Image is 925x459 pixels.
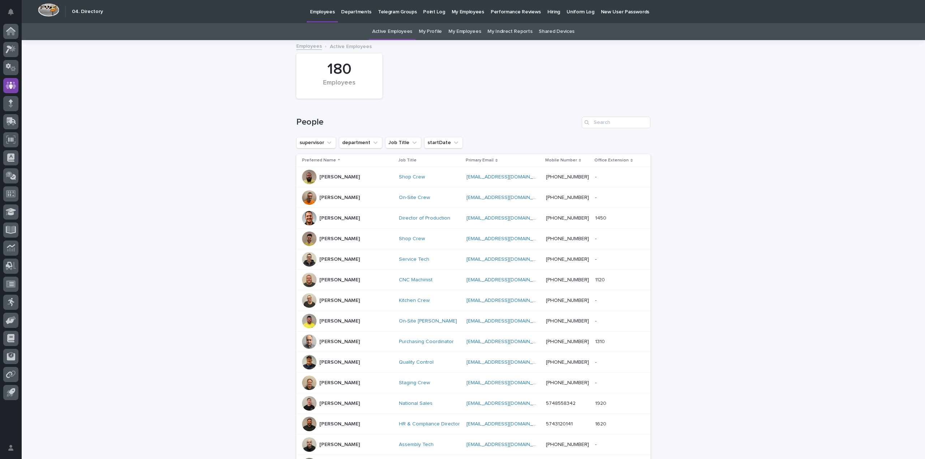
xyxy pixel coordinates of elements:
[296,167,650,187] tr: [PERSON_NAME]Shop Crew [EMAIL_ADDRESS][DOMAIN_NAME] [PHONE_NUMBER]--
[385,137,421,148] button: Job Title
[296,352,650,373] tr: [PERSON_NAME]Quality Control [EMAIL_ADDRESS][DOMAIN_NAME] [PHONE_NUMBER]--
[399,400,433,407] a: National Sales
[399,174,425,180] a: Shop Crew
[399,298,430,304] a: Kitchen Crew
[296,229,650,249] tr: [PERSON_NAME]Shop Crew [EMAIL_ADDRESS][DOMAIN_NAME] [PHONE_NUMBER]--
[595,193,598,201] p: -
[487,23,532,40] a: My Indirect Reports
[296,332,650,352] tr: [PERSON_NAME]Purchasing Coordinator [EMAIL_ADDRESS][DOMAIN_NAME] [PHONE_NUMBER]13101310
[296,393,650,414] tr: [PERSON_NAME]National Sales [EMAIL_ADDRESS][DOMAIN_NAME] 574855834219201920
[595,296,598,304] p: -
[399,215,450,221] a: Director of Production
[3,4,18,20] button: Notifications
[466,319,548,324] a: [EMAIL_ADDRESS][DOMAIN_NAME]
[466,442,548,447] a: [EMAIL_ADDRESS][DOMAIN_NAME]
[399,318,457,324] a: On-Site [PERSON_NAME]
[319,442,360,448] p: [PERSON_NAME]
[296,434,650,455] tr: [PERSON_NAME]Assembly Tech [EMAIL_ADDRESS][DOMAIN_NAME] [PHONE_NUMBER]--
[595,378,598,386] p: -
[546,360,589,365] a: [PHONE_NUMBER]
[546,339,589,344] a: [PHONE_NUMBER]
[296,249,650,270] tr: [PERSON_NAME]Service Tech [EMAIL_ADDRESS][DOMAIN_NAME] [PHONE_NUMBER]--
[38,3,59,17] img: Workspace Logo
[595,255,598,263] p: -
[546,195,589,200] a: [PHONE_NUMBER]
[595,440,598,448] p: -
[319,421,360,427] p: [PERSON_NAME]
[546,421,573,426] a: 5743120141
[399,277,433,283] a: CNC Machinist
[595,420,608,427] p: 1620
[466,421,548,426] a: [EMAIL_ADDRESS][DOMAIN_NAME]
[546,277,589,282] a: [PHONE_NUMBER]
[399,359,434,365] a: Quality Control
[466,257,548,262] a: [EMAIL_ADDRESS][DOMAIN_NAME]
[319,215,360,221] p: [PERSON_NAME]
[466,174,548,179] a: [EMAIL_ADDRESS][DOMAIN_NAME]
[296,117,579,127] h1: People
[309,60,370,78] div: 180
[399,421,460,427] a: HR & Compliance Director
[9,9,18,20] div: Notifications
[466,339,548,344] a: [EMAIL_ADDRESS][DOMAIN_NAME]
[319,400,360,407] p: [PERSON_NAME]
[466,195,548,200] a: [EMAIL_ADDRESS][DOMAIN_NAME]
[424,137,463,148] button: startDate
[546,380,589,385] a: [PHONE_NUMBER]
[466,156,494,164] p: Primary Email
[466,298,548,303] a: [EMAIL_ADDRESS][DOMAIN_NAME]
[448,23,481,40] a: My Employees
[302,156,336,164] p: Preferred Name
[319,339,360,345] p: [PERSON_NAME]
[296,270,650,290] tr: [PERSON_NAME]CNC Machinist [EMAIL_ADDRESS][DOMAIN_NAME] [PHONE_NUMBER]11201120
[595,358,598,365] p: -
[330,42,372,50] p: Active Employees
[296,137,336,148] button: supervisor
[419,23,442,40] a: My Profile
[595,399,608,407] p: 1920
[319,298,360,304] p: [PERSON_NAME]
[319,380,360,386] p: [PERSON_NAME]
[546,216,589,221] a: [PHONE_NUMBER]
[319,318,360,324] p: [PERSON_NAME]
[296,414,650,434] tr: [PERSON_NAME]HR & Compliance Director [EMAIL_ADDRESS][DOMAIN_NAME] 574312014116201620
[296,187,650,208] tr: [PERSON_NAME]On-Site Crew [EMAIL_ADDRESS][DOMAIN_NAME] [PHONE_NUMBER]--
[309,79,370,94] div: Employees
[399,442,434,448] a: Assembly Tech
[582,117,650,128] input: Search
[595,234,598,242] p: -
[545,156,577,164] p: Mobile Number
[594,156,629,164] p: Office Extension
[399,236,425,242] a: Shop Crew
[546,319,589,324] a: [PHONE_NUMBER]
[399,339,454,345] a: Purchasing Coordinator
[546,298,589,303] a: [PHONE_NUMBER]
[466,277,548,282] a: [EMAIL_ADDRESS][DOMAIN_NAME]
[399,195,430,201] a: On-Site Crew
[466,360,548,365] a: [EMAIL_ADDRESS][DOMAIN_NAME]
[319,277,360,283] p: [PERSON_NAME]
[595,173,598,180] p: -
[546,257,589,262] a: [PHONE_NUMBER]
[546,236,589,241] a: [PHONE_NUMBER]
[595,214,608,221] p: 1450
[72,9,103,15] h2: 04. Directory
[546,174,589,179] a: [PHONE_NUMBER]
[595,337,606,345] p: 1310
[296,42,322,50] a: Employees
[546,442,589,447] a: [PHONE_NUMBER]
[296,290,650,311] tr: [PERSON_NAME]Kitchen Crew [EMAIL_ADDRESS][DOMAIN_NAME] [PHONE_NUMBER]--
[296,311,650,332] tr: [PERSON_NAME]On-Site [PERSON_NAME] [EMAIL_ADDRESS][DOMAIN_NAME] [PHONE_NUMBER]--
[546,401,576,406] a: 5748558342
[595,276,606,283] p: 1120
[595,317,598,324] p: -
[398,156,417,164] p: Job Title
[399,256,429,263] a: Service Tech
[372,23,412,40] a: Active Employees
[399,380,430,386] a: Staging Crew
[466,380,548,385] a: [EMAIL_ADDRESS][DOMAIN_NAME]
[319,256,360,263] p: [PERSON_NAME]
[466,236,548,241] a: [EMAIL_ADDRESS][DOMAIN_NAME]
[539,23,575,40] a: Shared Devices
